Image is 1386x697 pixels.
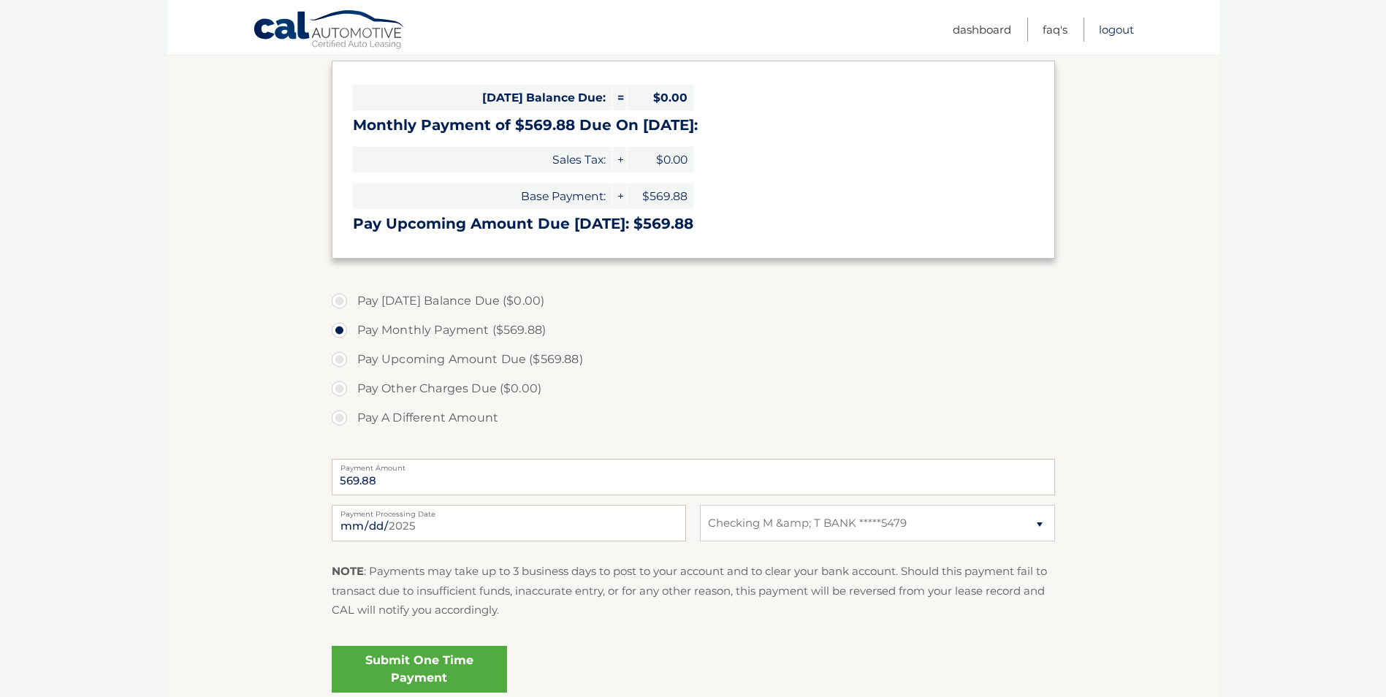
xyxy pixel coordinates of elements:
span: $569.88 [628,183,693,209]
h3: Monthly Payment of $569.88 Due On [DATE]: [353,116,1034,134]
label: Payment Processing Date [332,505,686,517]
span: $0.00 [628,85,693,110]
label: Payment Amount [332,459,1055,471]
a: Submit One Time Payment [332,646,507,693]
h3: Pay Upcoming Amount Due [DATE]: $569.88 [353,215,1034,233]
a: FAQ's [1043,18,1067,42]
a: Dashboard [953,18,1011,42]
span: Sales Tax: [353,147,612,172]
p: : Payments may take up to 3 business days to post to your account and to clear your bank account.... [332,562,1055,620]
label: Pay [DATE] Balance Due ($0.00) [332,286,1055,316]
label: Pay Other Charges Due ($0.00) [332,374,1055,403]
span: Base Payment: [353,183,612,209]
input: Payment Date [332,505,686,541]
span: [DATE] Balance Due: [353,85,612,110]
label: Pay Upcoming Amount Due ($569.88) [332,345,1055,374]
a: Cal Automotive [253,9,406,52]
label: Pay Monthly Payment ($569.88) [332,316,1055,345]
a: Logout [1099,18,1134,42]
input: Payment Amount [332,459,1055,495]
label: Pay A Different Amount [332,403,1055,433]
span: + [612,147,627,172]
strong: NOTE [332,564,364,578]
span: + [612,183,627,209]
span: = [612,85,627,110]
span: $0.00 [628,147,693,172]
